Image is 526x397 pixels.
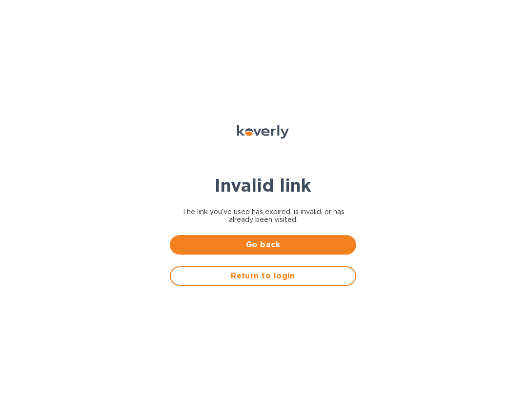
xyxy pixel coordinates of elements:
span: The link you've used has expired, is invalid, or has already been visited. [170,208,356,223]
button: Go back [170,235,356,255]
span: Return to login [179,270,347,282]
span: Go back [178,239,348,251]
button: Return to login [170,266,356,286]
img: Koverly [237,125,289,139]
b: Invalid link [215,175,311,196]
